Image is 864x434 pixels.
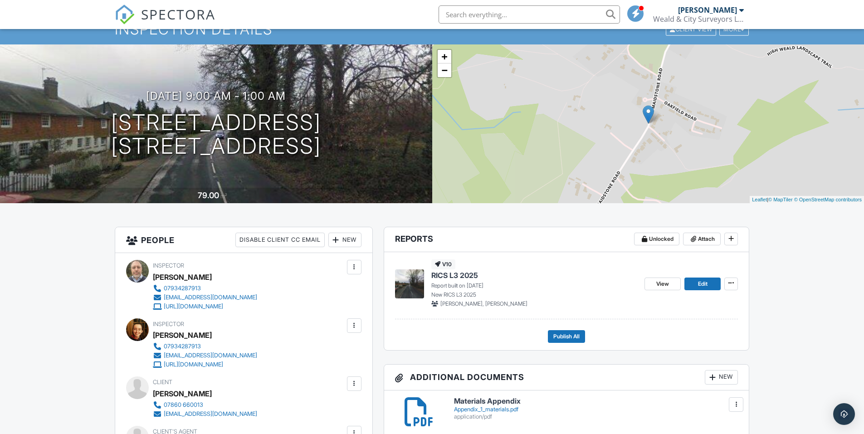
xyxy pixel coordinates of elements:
[665,25,718,32] a: Client View
[164,401,203,409] div: 07860 660013
[153,328,212,342] div: [PERSON_NAME]
[198,190,219,200] div: 79.00
[454,397,738,405] h6: Materials Appendix
[768,197,793,202] a: © MapTiler
[153,342,257,351] a: 07934287913
[384,365,749,390] h3: Additional Documents
[164,294,257,301] div: [EMAIL_ADDRESS][DOMAIN_NAME]
[794,197,862,202] a: © OpenStreetMap contributors
[705,370,738,385] div: New
[146,90,286,102] h3: [DATE] 9:00 am - 1:00 am
[141,5,215,24] span: SPECTORA
[164,343,201,350] div: 07934287913
[153,400,257,410] a: 07860 660013
[454,413,738,420] div: application/pdf
[678,5,737,15] div: [PERSON_NAME]
[328,233,361,247] div: New
[454,397,738,420] a: Materials Appendix Appendix_1_materials.pdf application/pdf
[666,23,716,35] div: Client View
[115,227,372,253] h3: People
[752,197,767,202] a: Leaflet
[439,5,620,24] input: Search everything...
[454,406,738,413] div: Appendix_1_materials.pdf
[153,284,257,293] a: 07934287913
[153,270,212,284] div: [PERSON_NAME]
[438,63,451,77] a: Zoom out
[653,15,744,24] div: Weald & City Surveyors Limited
[153,387,212,400] div: [PERSON_NAME]
[719,23,749,35] div: More
[220,193,227,200] span: m²
[164,410,257,418] div: [EMAIL_ADDRESS][DOMAIN_NAME]
[153,410,257,419] a: [EMAIL_ADDRESS][DOMAIN_NAME]
[153,293,257,302] a: [EMAIL_ADDRESS][DOMAIN_NAME]
[235,233,325,247] div: Disable Client CC Email
[115,21,750,37] h1: Inspection Details
[115,12,215,31] a: SPECTORA
[153,262,184,269] span: Inspector
[111,111,321,159] h1: [STREET_ADDRESS] [STREET_ADDRESS]
[164,303,223,310] div: [URL][DOMAIN_NAME]
[153,302,257,311] a: [URL][DOMAIN_NAME]
[153,351,257,360] a: [EMAIL_ADDRESS][DOMAIN_NAME]
[115,5,135,24] img: The Best Home Inspection Software - Spectora
[153,321,184,327] span: Inspector
[153,360,257,369] a: [URL][DOMAIN_NAME]
[833,403,855,425] div: Open Intercom Messenger
[164,352,257,359] div: [EMAIL_ADDRESS][DOMAIN_NAME]
[750,196,864,204] div: |
[438,50,451,63] a: Zoom in
[164,285,201,292] div: 07934287913
[153,379,172,385] span: Client
[164,361,223,368] div: [URL][DOMAIN_NAME]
